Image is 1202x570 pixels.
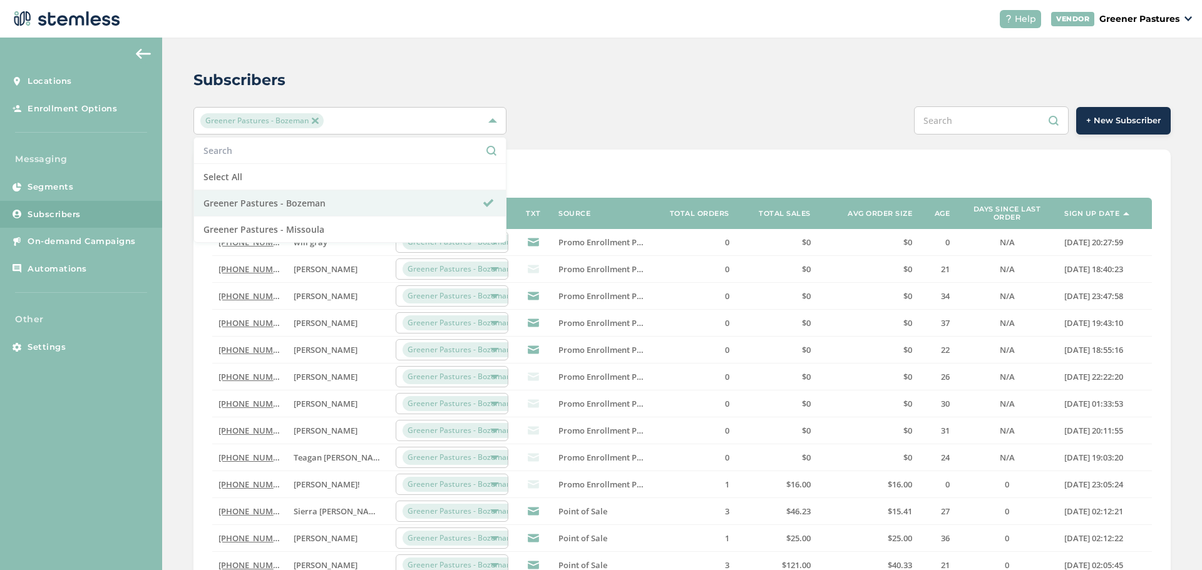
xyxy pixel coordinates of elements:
[28,263,87,275] span: Automations
[403,504,516,519] span: Greener Pastures - Bozeman
[888,506,912,517] span: $15.41
[558,344,650,355] span: Promo Enrollment Page
[218,479,281,490] label: (406) 381-3282
[558,452,648,463] label: Promo Enrollment Page
[294,318,383,328] label: John Surratt
[28,103,117,115] span: Enrollment Options
[1000,371,1015,382] span: N/A
[1064,452,1146,463] label: 2025-08-23 19:03:20
[558,263,650,275] span: Promo Enrollment Page
[925,318,950,328] label: 37
[725,452,729,463] span: 0
[962,345,1052,355] label: N/A
[925,372,950,382] label: 26
[941,532,950,544] span: 36
[802,425,811,436] span: $0
[823,399,913,409] label: $0
[218,372,281,382] label: (406) 548-2225
[660,452,729,463] label: 0
[294,479,360,490] span: [PERSON_NAME]!
[823,425,913,436] label: $0
[962,533,1052,544] label: 0
[941,317,950,328] span: 37
[558,317,650,328] span: Promo Enrollment Page
[941,398,950,409] span: 30
[403,288,516,303] span: Greener Pastures - Bozeman
[558,318,648,328] label: Promo Enrollment Page
[294,291,383,302] label: Samantha Price
[1064,291,1146,302] label: 2025-08-28 23:47:58
[1184,16,1192,21] img: icon_down-arrow-small-66adaf34.svg
[194,164,506,190] li: Select All
[962,399,1052,409] label: N/A
[1005,506,1009,517] span: 0
[294,532,357,544] span: [PERSON_NAME]
[526,210,541,218] label: TXT
[823,479,913,490] label: $16.00
[660,372,729,382] label: 0
[670,210,729,218] label: Total orders
[941,452,950,463] span: 24
[1139,510,1202,570] iframe: Chat Widget
[888,532,912,544] span: $25.00
[558,479,648,490] label: Promo Enrollment Page
[403,396,516,411] span: Greener Pastures - Bozeman
[1123,212,1129,215] img: icon-sort-1e1d7615.svg
[903,263,912,275] span: $0
[1000,290,1015,302] span: N/A
[294,344,357,355] span: [PERSON_NAME]
[1099,13,1179,26] p: Greener Pastures
[403,531,516,546] span: Greener Pastures - Bozeman
[1064,263,1123,275] span: [DATE] 18:40:23
[403,423,516,438] span: Greener Pastures - Bozeman
[558,425,648,436] label: Promo Enrollment Page
[218,263,290,275] a: [PHONE_NUMBER]
[403,477,516,492] span: Greener Pastures - Bozeman
[558,291,648,302] label: Promo Enrollment Page
[660,399,729,409] label: 0
[1051,12,1094,26] div: VENDOR
[28,75,72,88] span: Locations
[1064,398,1123,409] span: [DATE] 01:33:53
[962,237,1052,248] label: N/A
[903,344,912,355] span: $0
[1000,237,1015,248] span: N/A
[218,399,281,409] label: (406) 556-1081
[136,49,151,59] img: icon-arrow-back-accent-c549486e.svg
[28,235,136,248] span: On-demand Campaigns
[1086,115,1161,127] span: + New Subscriber
[725,506,729,517] span: 3
[1064,318,1146,328] label: 2025-08-28 19:43:10
[725,317,729,328] span: 0
[294,452,388,463] span: Teagan [PERSON_NAME]
[925,425,950,436] label: 31
[925,506,950,517] label: 27
[193,69,285,91] h2: Subscribers
[558,506,607,517] span: Point of Sale
[1064,425,1123,436] span: [DATE] 20:11:55
[1064,237,1146,248] label: 2025-08-29 20:27:59
[823,372,913,382] label: $0
[294,533,383,544] label: Lara Sage
[1064,452,1123,463] span: [DATE] 19:03:20
[558,399,648,409] label: Promo Enrollment Page
[941,290,950,302] span: 34
[1064,290,1123,302] span: [DATE] 23:47:58
[558,210,590,218] label: Source
[962,372,1052,382] label: N/A
[925,479,950,490] label: 0
[403,450,516,465] span: Greener Pastures - Bozeman
[802,317,811,328] span: $0
[218,290,290,302] a: [PHONE_NUMBER]
[294,290,357,302] span: [PERSON_NAME]
[558,372,648,382] label: Promo Enrollment Page
[1064,345,1146,355] label: 2025-08-28 18:55:16
[218,371,290,382] a: [PHONE_NUMBER]
[218,452,281,463] label: (651) 380-9740
[218,345,281,355] label: (603) 702-1923
[660,318,729,328] label: 0
[218,264,281,275] label: (907) 371-7178
[962,205,1052,221] label: Days since last order
[218,425,281,436] label: (406) 465-7798
[1000,452,1015,463] span: N/A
